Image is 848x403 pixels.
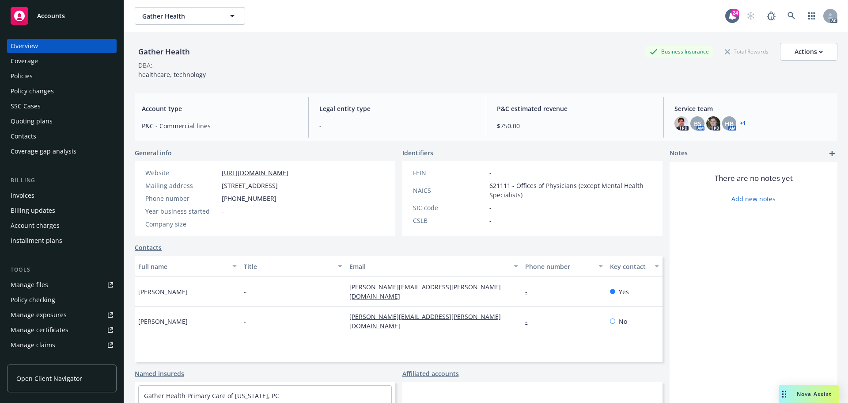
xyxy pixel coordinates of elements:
div: Manage certificates [11,323,68,337]
a: Quoting plans [7,114,117,128]
button: Email [346,256,522,277]
div: Phone number [145,194,218,203]
span: Service team [674,104,830,113]
button: Actions [780,43,837,61]
span: BS [694,119,701,128]
span: [STREET_ADDRESS] [222,181,278,190]
span: 621111 - Offices of Physicians (except Mental Health Specialists) [489,181,652,200]
span: Legal entity type [319,104,475,113]
a: Contacts [7,129,117,143]
a: Policy checking [7,293,117,307]
span: [PERSON_NAME] [138,317,188,326]
span: [PHONE_NUMBER] [222,194,276,203]
img: photo [674,116,689,130]
a: Billing updates [7,203,117,218]
a: Manage certificates [7,323,117,337]
span: healthcare, technology [138,70,206,79]
div: Business Insurance [645,46,713,57]
span: Open Client Navigator [16,374,82,383]
div: Policy checking [11,293,55,307]
span: [PERSON_NAME] [138,287,188,296]
span: - [222,207,224,216]
a: Policies [7,69,117,83]
a: Account charges [7,219,117,233]
span: There are no notes yet [715,173,793,184]
button: Phone number [522,256,606,277]
a: [PERSON_NAME][EMAIL_ADDRESS][PERSON_NAME][DOMAIN_NAME] [349,283,501,300]
div: Billing [7,176,117,185]
a: Named insureds [135,369,184,378]
a: Contacts [135,243,162,252]
div: Phone number [525,262,593,271]
a: Coverage [7,54,117,68]
a: Switch app [803,7,821,25]
div: Policies [11,69,33,83]
div: Full name [138,262,227,271]
span: - [222,219,224,229]
span: - [489,203,492,212]
div: SSC Cases [11,99,41,113]
div: Overview [11,39,38,53]
span: No [619,317,627,326]
div: Company size [145,219,218,229]
span: Yes [619,287,629,296]
a: Report a Bug [762,7,780,25]
a: Manage exposures [7,308,117,322]
button: Key contact [606,256,662,277]
button: Nova Assist [779,385,839,403]
span: P&C - Commercial lines [142,121,298,130]
div: Invoices [11,188,34,203]
div: Account charges [11,219,60,233]
a: Policy changes [7,84,117,98]
a: add [827,148,837,159]
div: Policy changes [11,84,54,98]
span: - [489,216,492,225]
div: Year business started [145,207,218,216]
div: Total Rewards [720,46,773,57]
div: Tools [7,265,117,274]
div: SIC code [413,203,486,212]
div: Drag to move [779,385,790,403]
span: - [244,287,246,296]
div: Website [145,168,218,177]
a: Invoices [7,188,117,203]
span: General info [135,148,172,157]
a: +1 [740,121,746,126]
div: Manage claims [11,338,55,352]
a: [PERSON_NAME][EMAIL_ADDRESS][PERSON_NAME][DOMAIN_NAME] [349,312,501,330]
div: Installment plans [11,234,62,248]
div: Mailing address [145,181,218,190]
span: Nova Assist [797,390,832,398]
span: Accounts [37,12,65,19]
a: - [525,288,534,296]
span: $750.00 [497,121,653,130]
a: Installment plans [7,234,117,248]
a: Affiliated accounts [402,369,459,378]
a: Overview [7,39,117,53]
div: Key contact [610,262,649,271]
button: Title [240,256,346,277]
div: Gather Health [135,46,193,58]
a: Manage claims [7,338,117,352]
span: Notes [670,148,688,159]
button: Gather Health [135,7,245,25]
span: - [319,121,475,130]
div: Quoting plans [11,114,53,128]
div: Email [349,262,508,271]
div: FEIN [413,168,486,177]
img: photo [706,116,720,130]
a: Coverage gap analysis [7,144,117,158]
a: - [525,317,534,326]
span: Account type [142,104,298,113]
button: Full name [135,256,240,277]
a: Add new notes [731,194,776,203]
a: Start snowing [742,7,760,25]
span: Identifiers [402,148,433,157]
div: Actions [795,43,823,60]
div: NAICS [413,186,486,195]
span: - [489,168,492,177]
div: Manage files [11,278,48,292]
a: Manage files [7,278,117,292]
div: Manage exposures [11,308,67,322]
